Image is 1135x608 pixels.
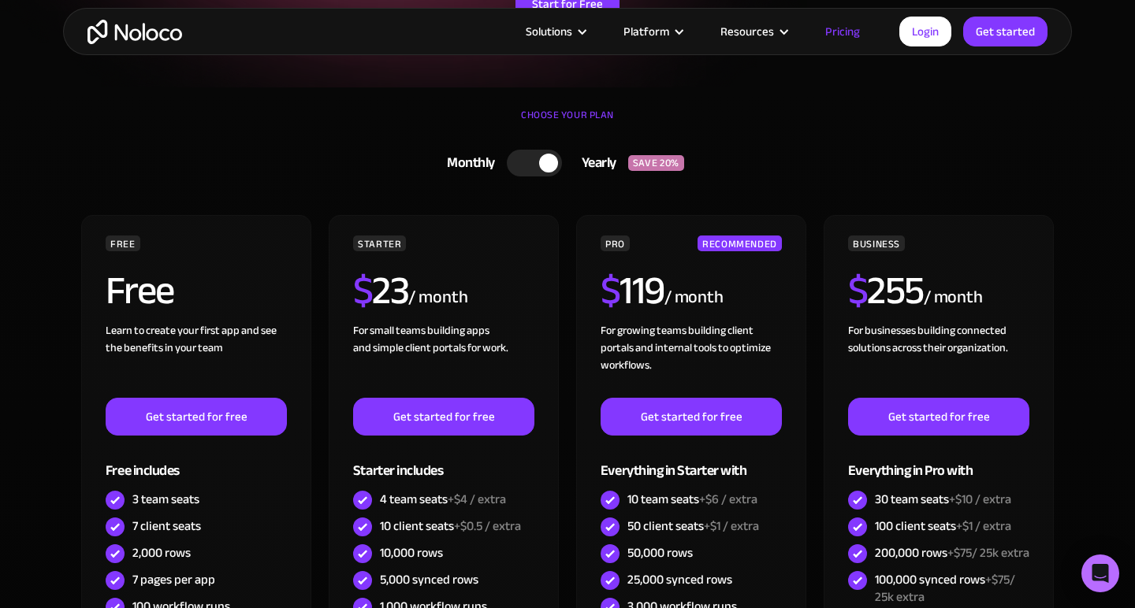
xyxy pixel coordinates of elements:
[627,544,693,562] div: 50,000 rows
[353,235,406,251] div: STARTER
[601,322,782,398] div: For growing teams building client portals and internal tools to optimize workflows.
[875,491,1011,508] div: 30 team seats
[628,155,684,171] div: SAVE 20%
[848,271,924,310] h2: 255
[664,285,724,310] div: / month
[627,517,759,535] div: 50 client seats
[701,21,806,42] div: Resources
[947,541,1029,565] span: +$75/ 25k extra
[448,488,506,511] span: +$4 / extra
[698,235,782,251] div: RECOMMENDED
[380,491,506,508] div: 4 team seats
[79,103,1056,143] div: CHOOSE YOUR PLAN
[562,151,628,175] div: Yearly
[353,271,409,310] h2: 23
[875,544,1029,562] div: 200,000 rows
[899,17,951,46] a: Login
[699,488,757,511] span: +$6 / extra
[848,235,905,251] div: BUSINESS
[875,571,1029,606] div: 100,000 synced rows
[963,17,1048,46] a: Get started
[380,571,478,588] div: 5,000 synced rows
[875,517,1011,535] div: 100 client seats
[132,544,191,562] div: 2,000 rows
[353,398,534,436] a: Get started for free
[924,285,983,310] div: / month
[427,151,507,175] div: Monthly
[623,21,669,42] div: Platform
[601,436,782,487] div: Everything in Starter with
[848,436,1029,487] div: Everything in Pro with
[956,514,1011,538] span: +$1 / extra
[132,517,201,535] div: 7 client seats
[601,398,782,436] a: Get started for free
[1081,554,1119,592] div: Open Intercom Messenger
[380,517,521,535] div: 10 client seats
[506,21,604,42] div: Solutions
[720,21,774,42] div: Resources
[526,21,572,42] div: Solutions
[627,491,757,508] div: 10 team seats
[949,488,1011,511] span: +$10 / extra
[627,571,732,588] div: 25,000 synced rows
[353,322,534,398] div: For small teams building apps and simple client portals for work. ‍
[380,544,443,562] div: 10,000 rows
[806,21,880,42] a: Pricing
[601,271,664,310] h2: 119
[704,514,759,538] span: +$1 / extra
[106,271,174,310] h2: Free
[87,20,182,44] a: home
[132,571,215,588] div: 7 pages per app
[604,21,701,42] div: Platform
[454,514,521,538] span: +$0.5 / extra
[601,235,630,251] div: PRO
[106,235,140,251] div: FREE
[848,398,1029,436] a: Get started for free
[848,322,1029,398] div: For businesses building connected solutions across their organization. ‍
[106,436,287,487] div: Free includes
[353,254,373,328] span: $
[106,322,287,398] div: Learn to create your first app and see the benefits in your team ‍
[408,285,467,310] div: / month
[353,436,534,487] div: Starter includes
[132,491,199,508] div: 3 team seats
[601,254,620,328] span: $
[848,254,868,328] span: $
[106,398,287,436] a: Get started for free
